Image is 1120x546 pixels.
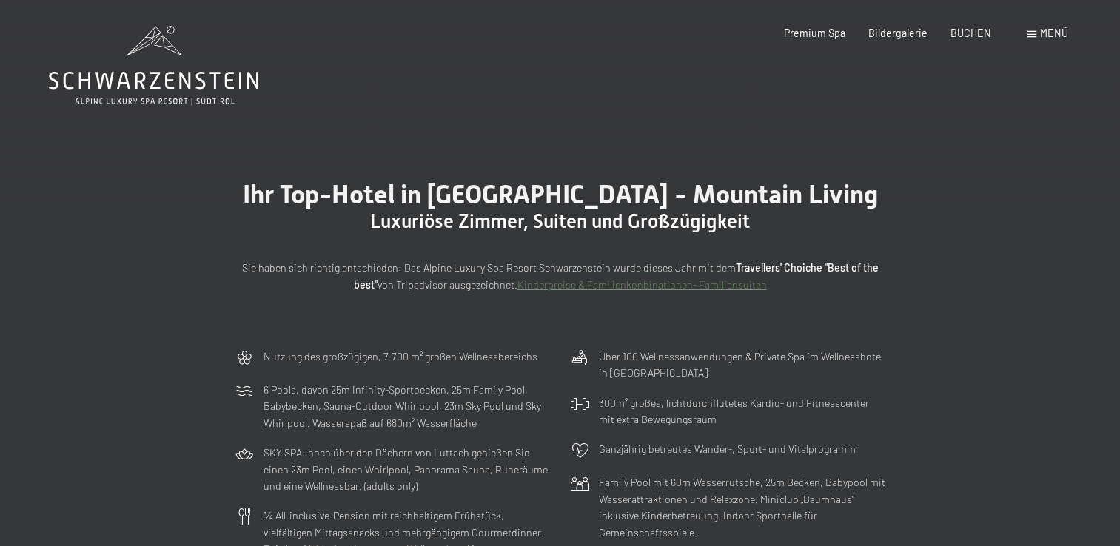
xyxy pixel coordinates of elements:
p: Sie haben sich richtig entschieden: Das Alpine Luxury Spa Resort Schwarzenstein wurde dieses Jahr... [235,260,886,293]
p: Über 100 Wellnessanwendungen & Private Spa im Wellnesshotel in [GEOGRAPHIC_DATA] [599,348,886,382]
p: 300m² großes, lichtdurchflutetes Kardio- und Fitnesscenter mit extra Bewegungsraum [599,395,886,428]
p: SKY SPA: hoch über den Dächern von Luttach genießen Sie einen 23m Pool, einen Whirlpool, Panorama... [264,445,551,495]
strong: Travellers' Choiche "Best of the best" [354,261,879,291]
a: Premium Spa [784,27,845,39]
p: Family Pool mit 60m Wasserrutsche, 25m Becken, Babypool mit Wasserattraktionen und Relaxzone. Min... [599,474,886,541]
a: BUCHEN [950,27,991,39]
a: Kinderpreise & Familienkonbinationen- Familiensuiten [517,278,767,291]
p: Ganzjährig betreutes Wander-, Sport- und Vitalprogramm [599,441,856,458]
a: Bildergalerie [868,27,928,39]
p: 6 Pools, davon 25m Infinity-Sportbecken, 25m Family Pool, Babybecken, Sauna-Outdoor Whirlpool, 23... [264,382,551,432]
p: Nutzung des großzügigen, 7.700 m² großen Wellnessbereichs [264,348,537,365]
span: Ihr Top-Hotel in [GEOGRAPHIC_DATA] - Mountain Living [243,179,878,209]
span: Menü [1040,27,1068,39]
span: Luxuriöse Zimmer, Suiten und Großzügigkeit [370,210,750,232]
